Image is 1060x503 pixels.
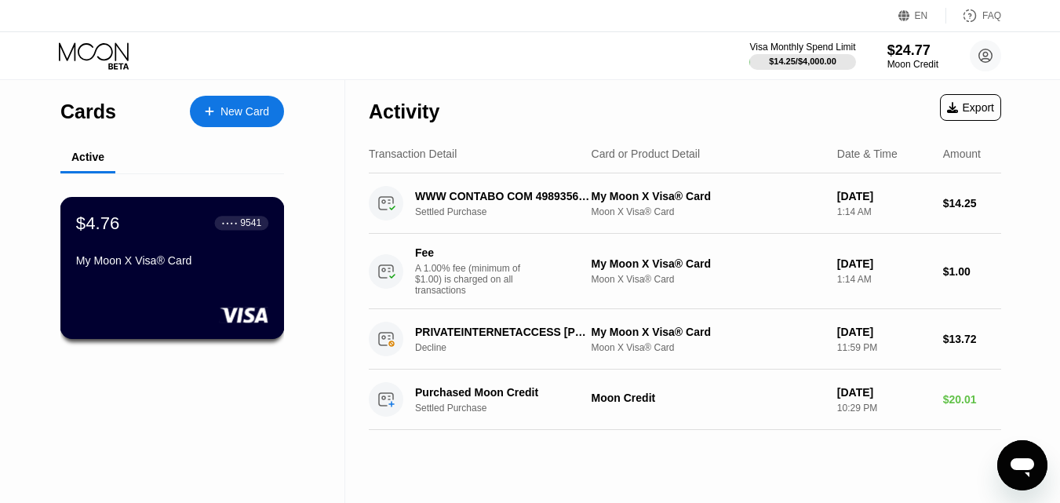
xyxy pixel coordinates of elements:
[71,151,104,163] div: Active
[592,326,825,338] div: My Moon X Visa® Card
[940,94,1001,121] div: Export
[943,333,1001,345] div: $13.72
[415,246,525,259] div: Fee
[61,198,283,338] div: $4.76● ● ● ●9541My Moon X Visa® Card
[415,326,591,338] div: PRIVATEINTERNETACCESS [PHONE_NUMBER] US
[749,42,855,53] div: Visa Monthly Spend Limit
[946,8,1001,24] div: FAQ
[415,342,604,353] div: Decline
[982,10,1001,21] div: FAQ
[997,440,1047,490] iframe: Button to launch messaging window
[837,257,931,270] div: [DATE]
[769,56,836,66] div: $14.25 / $4,000.00
[943,148,981,160] div: Amount
[915,10,928,21] div: EN
[837,148,898,160] div: Date & Time
[947,101,994,114] div: Export
[943,197,1001,210] div: $14.25
[837,190,931,202] div: [DATE]
[837,206,931,217] div: 1:14 AM
[887,59,938,70] div: Moon Credit
[415,386,591,399] div: Purchased Moon Credit
[943,265,1001,278] div: $1.00
[369,148,457,160] div: Transaction Detail
[369,173,1001,234] div: WWW CONTABO COM 4989356471771DESettled PurchaseMy Moon X Visa® CardMoon X Visa® Card[DATE]1:14 AM...
[837,403,931,414] div: 10:29 PM
[592,206,825,217] div: Moon X Visa® Card
[887,42,938,59] div: $24.77
[369,100,439,123] div: Activity
[887,42,938,70] div: $24.77Moon Credit
[415,403,604,414] div: Settled Purchase
[369,370,1001,430] div: Purchased Moon CreditSettled PurchaseMoon Credit[DATE]10:29 PM$20.01
[592,274,825,285] div: Moon X Visa® Card
[592,190,825,202] div: My Moon X Visa® Card
[592,342,825,353] div: Moon X Visa® Card
[190,96,284,127] div: New Card
[837,326,931,338] div: [DATE]
[749,42,855,70] div: Visa Monthly Spend Limit$14.25/$4,000.00
[369,234,1001,309] div: FeeA 1.00% fee (minimum of $1.00) is charged on all transactionsMy Moon X Visa® CardMoon X Visa® ...
[592,392,825,404] div: Moon Credit
[60,100,116,123] div: Cards
[943,393,1001,406] div: $20.01
[592,257,825,270] div: My Moon X Visa® Card
[220,105,269,118] div: New Card
[240,217,261,228] div: 9541
[222,221,238,225] div: ● ● ● ●
[837,342,931,353] div: 11:59 PM
[369,309,1001,370] div: PRIVATEINTERNETACCESS [PHONE_NUMBER] USDeclineMy Moon X Visa® CardMoon X Visa® Card[DATE]11:59 PM...
[415,206,604,217] div: Settled Purchase
[415,190,591,202] div: WWW CONTABO COM 4989356471771DE
[415,263,533,296] div: A 1.00% fee (minimum of $1.00) is charged on all transactions
[76,254,268,267] div: My Moon X Visa® Card
[76,213,120,233] div: $4.76
[592,148,701,160] div: Card or Product Detail
[837,386,931,399] div: [DATE]
[837,274,931,285] div: 1:14 AM
[898,8,946,24] div: EN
